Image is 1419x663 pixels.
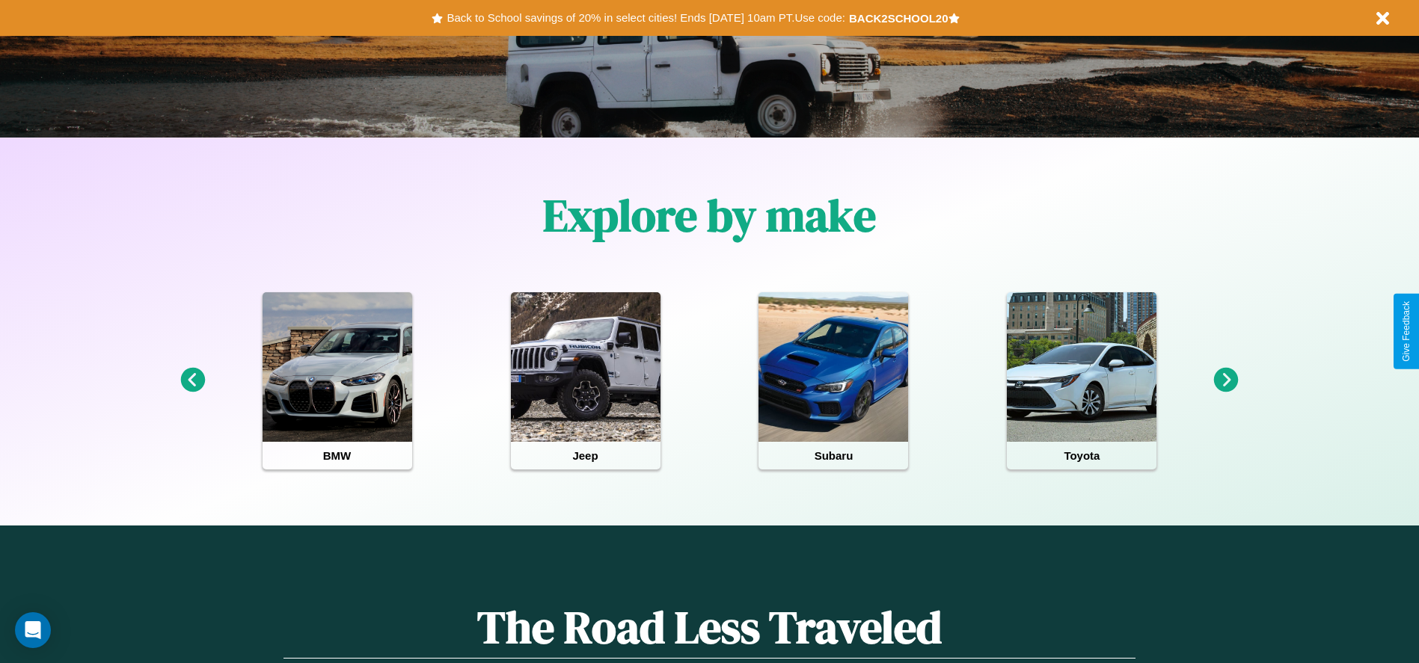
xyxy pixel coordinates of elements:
[1007,442,1156,469] h4: Toyota
[511,442,661,469] h4: Jeep
[443,7,848,28] button: Back to School savings of 20% in select cities! Ends [DATE] 10am PT.Use code:
[284,596,1135,659] h1: The Road Less Traveled
[15,612,51,648] div: Open Intercom Messenger
[1401,301,1412,362] div: Give Feedback
[849,12,948,25] b: BACK2SCHOOL20
[758,442,908,469] h4: Subaru
[263,442,412,469] h4: BMW
[543,185,876,246] h1: Explore by make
